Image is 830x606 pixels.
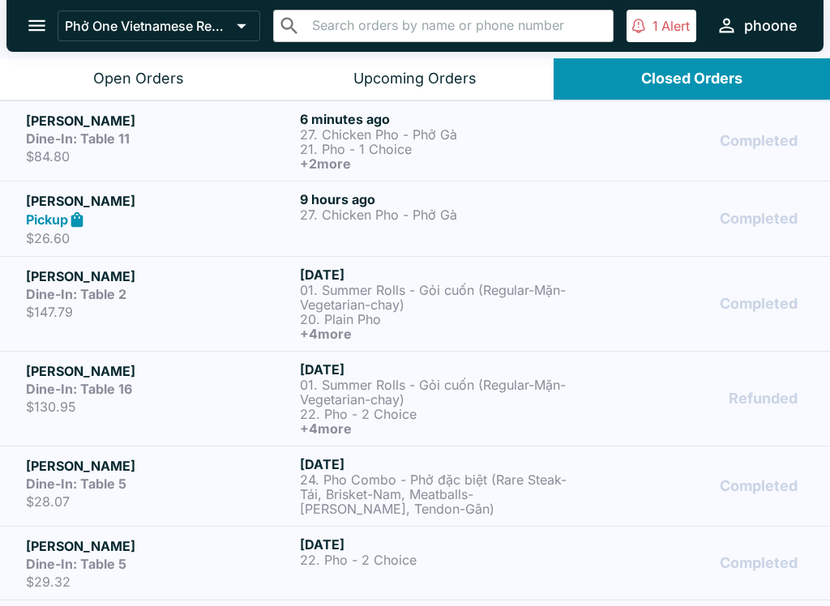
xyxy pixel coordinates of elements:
h5: [PERSON_NAME] [26,456,293,476]
p: 22. Pho - 2 Choice [300,553,567,567]
button: phoone [709,8,804,43]
h6: + 4 more [300,421,567,436]
strong: Dine-In: Table 2 [26,286,126,302]
p: 20. Plain Pho [300,312,567,326]
input: Search orders by name or phone number [307,15,606,37]
p: $26.60 [26,230,293,246]
div: Upcoming Orders [353,70,477,88]
div: phoone [744,16,798,36]
p: $28.07 [26,493,293,510]
strong: Dine-In: Table 11 [26,130,130,147]
h6: + 4 more [300,326,567,341]
h6: [DATE] [300,456,567,472]
p: $130.95 [26,399,293,415]
p: 27. Chicken Pho - Phở Gà [300,127,567,142]
p: $29.32 [26,574,293,590]
strong: Pickup [26,211,68,228]
h5: [PERSON_NAME] [26,111,293,130]
button: Phở One Vietnamese Restaurant [58,11,260,41]
p: Alert [661,18,690,34]
div: Open Orders [93,70,184,88]
p: $84.80 [26,148,293,164]
h6: [DATE] [300,536,567,553]
h5: [PERSON_NAME] [26,536,293,556]
h6: 6 minutes ago [300,111,567,127]
h6: 9 hours ago [300,191,567,207]
p: 27. Chicken Pho - Phở Gà [300,207,567,222]
h5: [PERSON_NAME] [26,191,293,211]
h5: [PERSON_NAME] [26,267,293,286]
strong: Dine-In: Table 5 [26,476,126,492]
p: 24. Pho Combo - Phở đặc biệt (Rare Steak-Tái, Brisket-Nam, Meatballs-[PERSON_NAME], Tendon-Gân) [300,472,567,516]
button: open drawer [16,5,58,46]
div: Closed Orders [641,70,742,88]
h6: [DATE] [300,267,567,283]
p: Phở One Vietnamese Restaurant [65,18,230,34]
p: 01. Summer Rolls - Gỏi cuốn (Regular-Mặn-Vegetarian-chay) [300,283,567,312]
h5: [PERSON_NAME] [26,361,293,381]
p: 01. Summer Rolls - Gỏi cuốn (Regular-Mặn-Vegetarian-chay) [300,378,567,407]
strong: Dine-In: Table 5 [26,556,126,572]
p: 21. Pho - 1 Choice [300,142,567,156]
h6: + 2 more [300,156,567,171]
p: $147.79 [26,304,293,320]
h6: [DATE] [300,361,567,378]
p: 1 [652,18,658,34]
p: 22. Pho - 2 Choice [300,407,567,421]
strong: Dine-In: Table 16 [26,381,132,397]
